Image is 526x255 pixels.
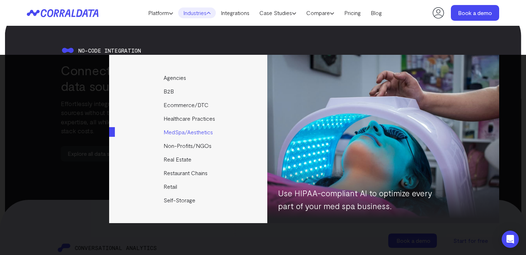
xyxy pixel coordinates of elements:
a: Retail [109,180,268,193]
a: Healthcare Practices [109,112,268,125]
a: MedSpa/Aesthetics [109,125,268,139]
div: Open Intercom Messenger [502,231,519,248]
a: Agencies [109,71,268,85]
a: Blog [366,8,387,18]
span: No-code integration [78,47,141,53]
a: Pricing [339,8,366,18]
a: Non-Profits/NGOs [109,139,268,153]
a: Self-Storage [109,193,268,207]
a: Integrations [216,8,254,18]
a: Case Studies [254,8,301,18]
p: Use HIPAA-compliant AI to optimize every part of your med spa business. [278,187,439,212]
a: B2B [109,85,268,98]
a: Ecommerce/DTC [109,98,268,112]
a: Book a demo [451,5,499,21]
a: Industries [178,8,216,18]
a: Restaurant Chains [109,166,268,180]
a: Real Estate [109,153,268,166]
a: Platform [143,8,178,18]
a: Compare [301,8,339,18]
